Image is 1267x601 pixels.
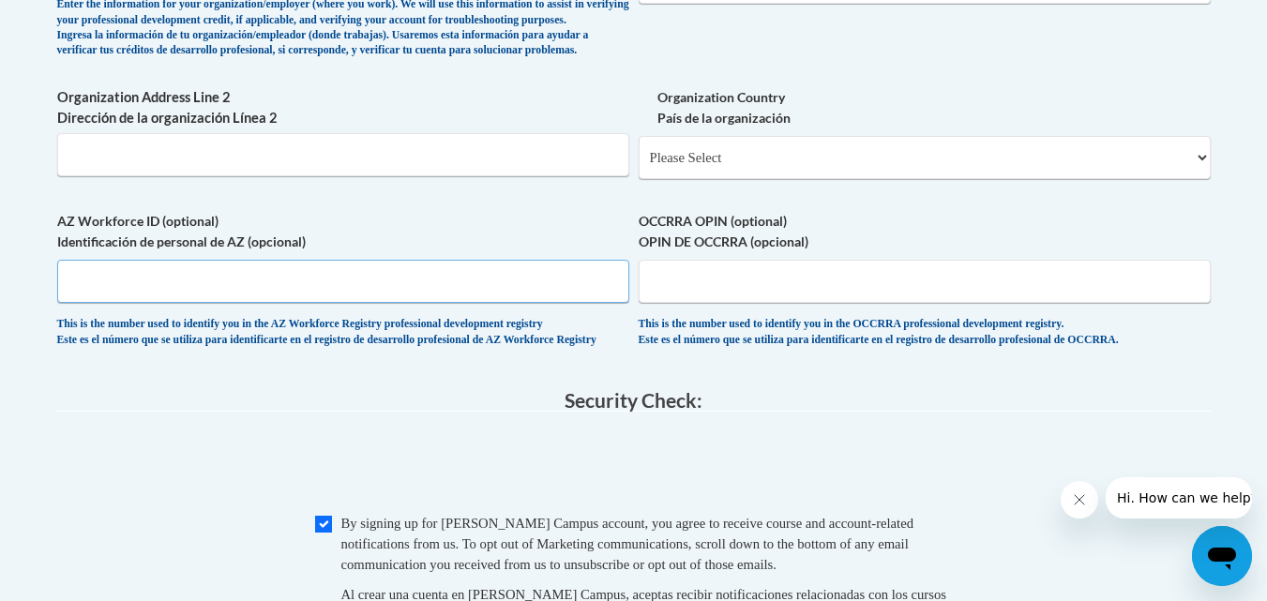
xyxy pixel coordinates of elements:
[1061,481,1098,518] iframe: Cerrar mensaje
[341,516,914,572] span: By signing up for [PERSON_NAME] Campus account, you agree to receive course and account-related n...
[565,388,702,412] span: Security Check:
[11,13,152,28] span: Hi. How can we help?
[1106,477,1252,518] iframe: Mensaje de la compañía
[639,211,1211,252] label: OCCRRA OPIN (optional) OPIN DE OCCRRA (opcional)
[491,430,777,503] iframe: reCAPTCHA
[639,87,1211,128] label: Organization Country País de la organización
[57,317,629,348] div: This is the number used to identify you in the AZ Workforce Registry professional development reg...
[639,317,1211,348] div: This is the number used to identify you in the OCCRRA professional development registry. Este es ...
[1192,526,1252,586] iframe: Botón para iniciar la ventana de mensajería
[57,87,629,128] label: Organization Address Line 2 Dirección de la organización Línea 2
[57,133,629,176] input: Metadata input
[57,211,629,252] label: AZ Workforce ID (optional) Identificación de personal de AZ (opcional)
